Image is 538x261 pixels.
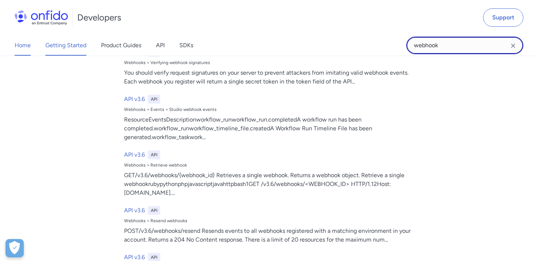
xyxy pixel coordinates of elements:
div: API [148,206,160,215]
div: API [148,95,160,104]
img: Onfido Logo [15,10,68,25]
div: Webhooks > Verifying webhook signatures [124,60,420,66]
h6: API v3.6 [124,206,145,215]
div: Cookie Preferences [5,239,24,257]
a: API v3.6APIWebhooks > Verifying webhook signaturesYou should verify request signatures on your se... [121,45,423,89]
a: Home [15,35,31,56]
a: API v3.6APIWebhooks > Events > Studio webhook eventsResourceEventsDescriptionworkflow_runworkflow... [121,92,423,145]
h6: API v3.6 [124,150,145,159]
a: API v3.6APIWebhooks > Retrieve webhookGET/v3.6/webhooks/{webhook_id} Retrieves a single webhook. ... [121,148,423,200]
h1: Developers [77,12,121,23]
a: SDKs [179,35,193,56]
h6: API v3.6 [124,95,145,104]
div: API [148,150,160,159]
div: POST/v3.6/webhooks/resend Resends events to all webhooks registered with a matching environment i... [124,227,420,244]
div: ResourceEventsDescriptionworkflow_runworkflow_run.completedA workflow run has been completed.work... [124,115,420,142]
a: API [156,35,165,56]
a: Getting Started [45,35,86,56]
div: Webhooks > Resend webhooks [124,218,420,224]
div: GET/v3.6/webhooks/{webhook_id} Retrieves a single webhook. Returns a webhook object. Retrieve a s... [124,171,420,197]
div: Webhooks > Events > Studio webhook events [124,107,420,112]
input: Onfido search input field [406,37,523,54]
button: Open Preferences [5,239,24,257]
a: Support [483,8,523,27]
a: Product Guides [101,35,141,56]
svg: Clear search field button [509,41,518,50]
div: You should verify request signatures on your server to prevent attackers from imitating valid web... [124,68,420,86]
a: API v3.6APIWebhooks > Resend webhooksPOST/v3.6/webhooks/resend Resends events to all webhooks reg... [121,203,423,247]
div: Webhooks > Retrieve webhook [124,162,420,168]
